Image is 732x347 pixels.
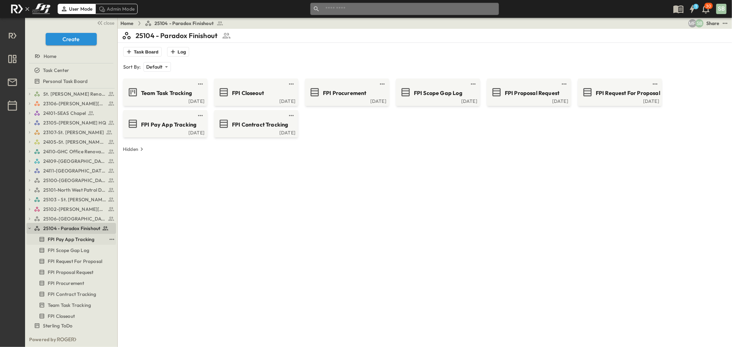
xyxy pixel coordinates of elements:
[488,87,568,98] a: FPI Proposal Request
[26,175,116,186] div: 25100-Vanguard Prep Schooltest
[26,321,115,331] a: Sterling ToDo
[48,313,75,320] span: FPI Closeout
[44,53,57,60] span: Home
[46,33,97,45] button: Create
[34,214,115,224] a: 25106-St. Andrews Parking Lot
[596,89,660,97] span: FPI Request For Proposal
[26,267,116,278] div: FPI Proposal Requesttest
[26,51,115,61] a: Home
[287,111,295,120] button: test
[216,98,295,103] a: [DATE]
[43,78,88,85] span: Personal Task Board
[26,278,115,288] a: FPI Procurement
[125,118,205,129] a: FPI Pay App Tracking
[43,158,106,165] span: 24109-St. Teresa of Calcutta Parish Hall
[34,108,115,118] a: 24101-SEAS Chapel
[104,20,115,26] span: close
[706,3,711,9] p: 30
[146,63,162,70] p: Default
[34,137,115,147] a: 24105-St. Matthew Kitchen Reno
[26,204,116,215] div: 25102-Christ The Redeemer Anglican Churchtest
[196,111,205,120] button: test
[48,291,96,298] span: FPI Contract Tracking
[216,129,295,135] a: [DATE]
[397,98,477,103] a: [DATE]
[34,176,115,185] a: 25100-Vanguard Prep School
[306,98,386,103] a: [DATE]
[58,4,96,14] div: User Mode
[26,245,116,256] div: FPI Scope Gap Logtest
[43,67,69,74] span: Task Center
[579,87,659,98] a: FPI Request For Proposal
[108,235,116,243] button: test
[43,129,104,136] span: 23107-St. [PERSON_NAME]
[8,2,53,16] img: c8d7d1ed905e502e8f77bf7063faec64e13b34fdb1f2bdd94b0e311fc34f8000.png
[43,196,106,203] span: 25103 - St. [PERSON_NAME] Phase 2
[136,31,218,40] p: 25104 - Paradox Finishout
[26,300,116,311] div: Team Task Trackingtest
[469,80,477,88] button: test
[26,289,116,300] div: FPI Contract Trackingtest
[26,136,116,147] div: 24105-St. Matthew Kitchen Renotest
[26,278,116,289] div: FPI Procurementtest
[43,215,106,222] span: 25106-St. Andrews Parking Lot
[34,89,115,99] a: St. Vincent De Paul Renovations
[125,98,205,103] a: [DATE]
[306,87,386,98] a: FPI Procurement
[48,280,84,287] span: FPI Procurement
[120,20,134,27] a: Home
[26,311,115,321] a: FPI Closeout
[43,322,72,329] span: Sterling ToDo
[123,63,141,70] p: Sort By:
[48,258,102,265] span: FPI Request For Proposal
[651,80,659,88] button: test
[48,236,94,243] span: FPI Pay App Tracking
[26,267,115,277] a: FPI Proposal Request
[34,224,115,233] a: 25104 - Paradox Finishout
[216,87,295,98] a: FPI Closeout
[323,89,367,97] span: FPI Procurement
[721,19,729,27] button: test
[34,195,115,204] a: 25103 - St. [PERSON_NAME] Phase 2
[43,91,106,97] span: St. Vincent De Paul Renovations
[695,19,704,27] div: Sterling Barnett (sterling@fpibuilders.com)
[43,119,106,126] span: 23105-[PERSON_NAME] HQ
[26,108,116,119] div: 24101-SEAS Chapeltest
[26,289,115,299] a: FPI Contract Tracking
[125,129,205,135] a: [DATE]
[94,18,116,27] button: close
[26,117,116,128] div: 23105-[PERSON_NAME] HQtest
[48,269,93,276] span: FPI Proposal Request
[26,65,115,75] a: Task Center
[48,302,91,309] span: Team Task Tracking
[120,20,228,27] nav: breadcrumbs
[143,62,171,72] div: Default
[26,165,116,176] div: 24111-[GEOGRAPHIC_DATA]test
[34,166,115,176] a: 24111-[GEOGRAPHIC_DATA]
[26,98,116,109] div: 23106-[PERSON_NAME][GEOGRAPHIC_DATA]test
[488,98,568,103] a: [DATE]
[26,76,115,86] a: Personal Task Board
[26,76,116,87] div: Personal Task Boardtest
[196,80,205,88] button: test
[26,184,116,195] div: 25101-North West Patrol Divisiontest
[154,20,214,27] span: 25104 - Paradox Finishout
[26,156,116,167] div: 24109-St. Teresa of Calcutta Parish Halltest
[34,99,115,108] a: 23106-[PERSON_NAME][GEOGRAPHIC_DATA]
[26,234,116,245] div: FPI Pay App Trackingtest
[26,194,116,205] div: 25103 - St. [PERSON_NAME] Phase 2test
[34,156,115,166] a: 24109-St. Teresa of Calcutta Parish Hall
[141,89,192,97] span: Team Task Tracking
[26,213,116,224] div: 25106-St. Andrews Parking Lottest
[26,127,116,138] div: 23107-St. [PERSON_NAME]test
[26,300,115,310] a: Team Task Tracking
[43,177,106,184] span: 25100-Vanguard Prep School
[685,3,699,15] button: 1
[706,20,720,27] div: Share
[26,223,116,234] div: 25104 - Paradox Finishouttest
[34,185,115,195] a: 25101-North West Patrol Division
